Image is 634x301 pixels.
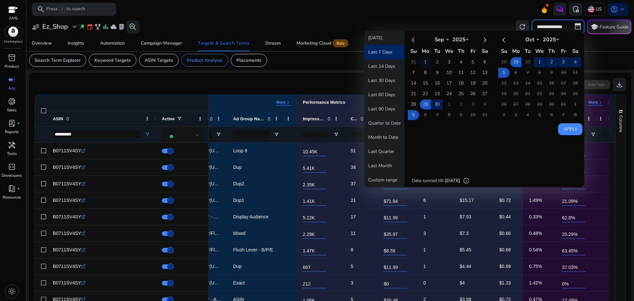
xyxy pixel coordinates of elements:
[613,78,626,91] button: download
[562,277,585,288] span: 0%
[529,276,542,290] p: 1.42%
[94,57,131,64] p: Keyword Targets
[233,148,247,153] span: Loop 8
[303,100,345,105] div: Performance Metrics
[2,172,22,178] p: Developers
[460,243,471,257] p: $5.45
[590,23,598,31] span: school
[8,85,16,91] p: Ads
[423,194,426,207] p: 6
[384,277,407,288] span: $0
[129,23,137,31] span: search_insights
[233,198,244,203] span: Dup1
[175,264,260,269] span: SA - Flush Lever(Universal) - Exact2(PD)
[518,23,526,31] span: refresh
[516,20,529,33] button: refresh
[53,148,81,153] span: B0711SV4SY
[499,243,511,257] p: $0.68
[423,243,426,257] p: 1
[384,228,407,239] span: $35.97
[333,39,348,47] span: Beta
[7,107,17,113] p: Sales
[499,276,511,290] p: $1.33
[53,181,81,186] span: B0711SV4SY
[499,210,511,224] p: $0.44
[540,36,559,43] div: 2025
[562,228,585,239] span: 20.29%
[303,277,326,288] span: 212
[8,54,16,62] span: inventory_2
[141,41,182,46] div: Campaign Manager
[364,144,405,159] button: Last Quarter
[364,102,405,116] button: Last 90 Days
[562,244,585,255] span: 63.45%
[303,116,324,121] span: Impressions
[384,244,407,255] span: $8.59
[53,165,81,170] span: B0711SV4SY
[5,129,19,135] p: Reports
[265,41,281,46] div: Stream
[423,260,426,273] p: 1
[32,41,52,46] div: Overview
[8,15,18,21] p: AMS
[102,23,109,30] span: bar_chart
[351,227,356,240] p: 11
[7,151,17,157] p: Tools
[175,198,255,203] span: SA - Flush Lever(Universal) - Auto(PD)
[4,39,22,44] p: Marketplace
[529,243,542,257] p: 0.54%
[423,210,426,224] p: 1
[175,165,260,170] span: SA - Flush Lever(Universal) - Exact1(PD)
[87,23,93,30] span: event
[364,130,405,144] button: Month to Date
[618,5,626,13] span: keyboard_arrow_down
[126,20,139,33] button: search_insights
[445,177,460,184] p: [DATE]
[53,198,81,203] span: B0711SV4SY
[79,23,85,30] span: wand_stars
[562,195,585,206] span: 21.09%
[351,144,356,158] p: 51
[233,165,242,170] span: Dup
[351,210,356,224] p: 17
[8,119,16,127] span: lab_profile
[4,27,22,37] img: amazon.svg
[303,261,326,272] span: 667
[596,3,602,15] p: US
[53,116,63,121] span: ASIN
[233,264,242,269] span: Dup
[587,19,631,34] button: schoolFeature Guide
[162,116,175,121] span: Active
[46,6,85,13] p: Press to search
[94,23,101,30] span: family_history
[303,228,326,239] span: 2.29K
[590,132,596,137] button: Open Filter Menu
[616,81,623,89] span: download
[572,5,580,13] span: admin_panel_settings
[303,211,326,222] span: 5.12K
[68,41,84,46] div: Insights
[233,231,245,236] span: Mixed
[233,214,268,219] span: Display Audience
[59,6,65,13] span: /
[364,173,405,187] button: Custom range
[588,6,594,13] img: us.svg
[233,131,270,138] input: Ad Group Name Filter Input
[37,5,45,13] span: search
[187,57,223,64] p: Product Analysis
[460,227,469,240] p: $7.3
[460,276,465,290] p: $4
[499,194,511,207] p: $0.72
[233,116,264,121] span: Ad Group Name
[460,260,471,273] p: $4.44
[351,243,353,257] p: 8
[3,194,21,200] p: Resources
[423,227,426,240] p: 3
[351,116,357,121] span: Clicks
[463,177,470,184] span: info
[276,100,286,105] p: More
[588,100,598,105] p: More
[71,23,79,31] span: expand_more
[600,24,628,30] p: Feature Guide
[118,23,125,30] span: lab_profile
